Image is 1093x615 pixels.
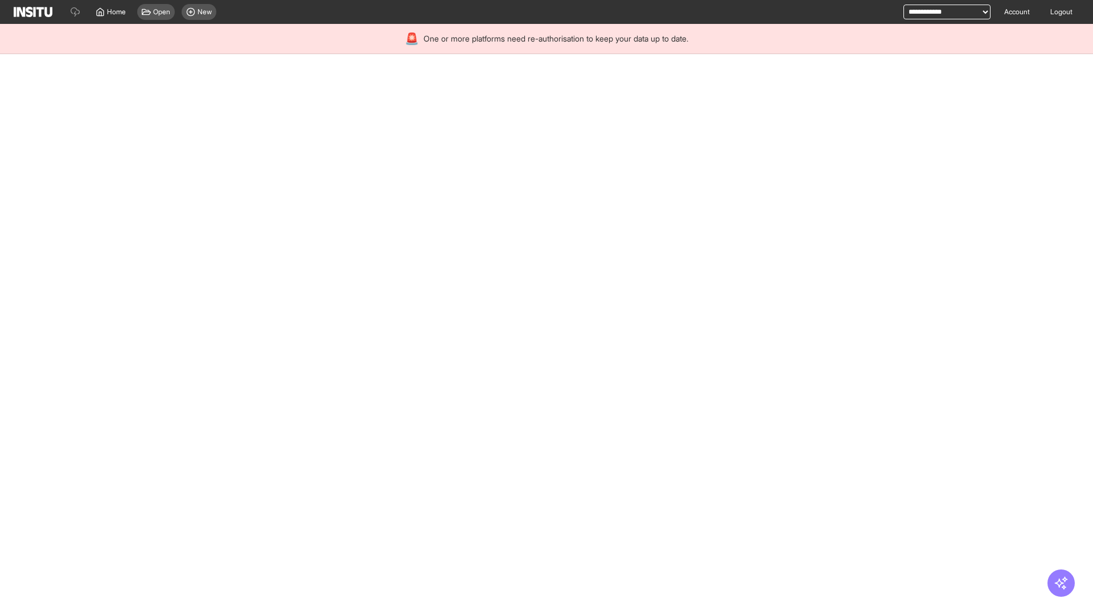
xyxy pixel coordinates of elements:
[405,31,419,47] div: 🚨
[424,33,688,44] span: One or more platforms need re-authorisation to keep your data up to date.
[153,7,170,17] span: Open
[198,7,212,17] span: New
[14,7,52,17] img: Logo
[107,7,126,17] span: Home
